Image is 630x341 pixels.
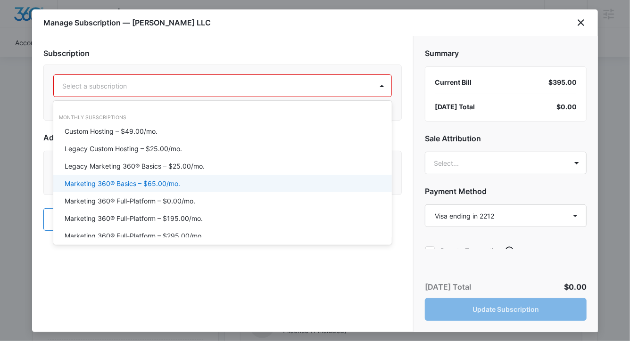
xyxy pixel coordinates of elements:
span: $0.00 [564,282,587,292]
p: Marketing 360® Full-Platform – $195.00/mo. [65,213,203,223]
p: Marketing 360® Basics – $65.00/mo. [65,179,180,188]
h2: Summary [425,48,587,59]
div: Monthly Subscriptions [53,114,392,122]
h1: Manage Subscription — [PERSON_NAME] LLC [43,17,211,28]
p: Legacy Marketing 360® Basics – $25.00/mo. [65,161,205,171]
button: Add Item [43,208,92,231]
p: Legacy Custom Hosting – $25.00/mo. [65,144,182,154]
h2: Sale Attribution [425,133,587,144]
p: Marketing 360® Full-Platform – $295.00/mo. [65,231,203,241]
input: Subscription [62,81,64,91]
p: [DATE] Total [425,281,471,292]
button: close [575,17,587,28]
span: [DATE] Total [435,102,475,112]
h2: Add-Ons [43,132,402,143]
h2: Payment Method [425,186,587,197]
span: $0.00 [556,102,577,112]
label: Prorate Transaction [425,246,501,256]
span: Current Bill [435,78,472,86]
p: Marketing 360® Full-Platform – $0.00/mo. [65,196,195,206]
h2: Subscription [43,48,402,59]
p: Custom Hosting – $49.00/mo. [65,126,157,136]
div: $395.00 [548,77,577,87]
